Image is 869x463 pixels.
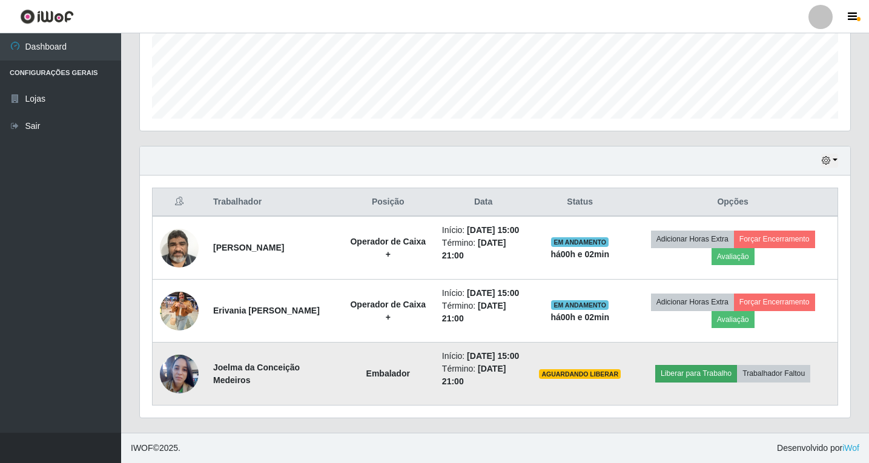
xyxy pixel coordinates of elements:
[842,443,859,453] a: iWof
[213,243,284,252] strong: [PERSON_NAME]
[551,237,609,247] span: EM ANDAMENTO
[160,285,199,337] img: 1756522276580.jpeg
[551,300,609,310] span: EM ANDAMENTO
[20,9,74,24] img: CoreUI Logo
[442,224,524,237] li: Início:
[213,363,300,385] strong: Joelma da Conceição Medeiros
[131,442,180,455] span: © 2025 .
[442,350,524,363] li: Início:
[539,369,621,379] span: AGUARDANDO LIBERAR
[442,300,524,325] li: Término:
[651,231,734,248] button: Adicionar Horas Extra
[442,287,524,300] li: Início:
[160,347,199,399] img: 1754014885727.jpeg
[467,288,519,298] time: [DATE] 15:00
[651,294,734,310] button: Adicionar Horas Extra
[435,188,532,217] th: Data
[442,237,524,262] li: Término:
[737,365,810,382] button: Trabalhador Faltou
[467,225,519,235] time: [DATE] 15:00
[550,249,609,259] strong: há 00 h e 02 min
[350,300,426,322] strong: Operador de Caixa +
[655,365,737,382] button: Liberar para Trabalho
[712,311,755,328] button: Avaliação
[532,188,628,217] th: Status
[350,237,426,259] strong: Operador de Caixa +
[206,188,342,217] th: Trabalhador
[777,442,859,455] span: Desenvolvido por
[160,222,199,274] img: 1625107347864.jpeg
[442,363,524,388] li: Término:
[213,306,320,315] strong: Erivania [PERSON_NAME]
[131,443,153,453] span: IWOF
[628,188,838,217] th: Opções
[467,351,519,361] time: [DATE] 15:00
[550,312,609,322] strong: há 00 h e 02 min
[342,188,435,217] th: Posição
[712,248,755,265] button: Avaliação
[366,369,410,378] strong: Embalador
[734,294,815,310] button: Forçar Encerramento
[734,231,815,248] button: Forçar Encerramento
